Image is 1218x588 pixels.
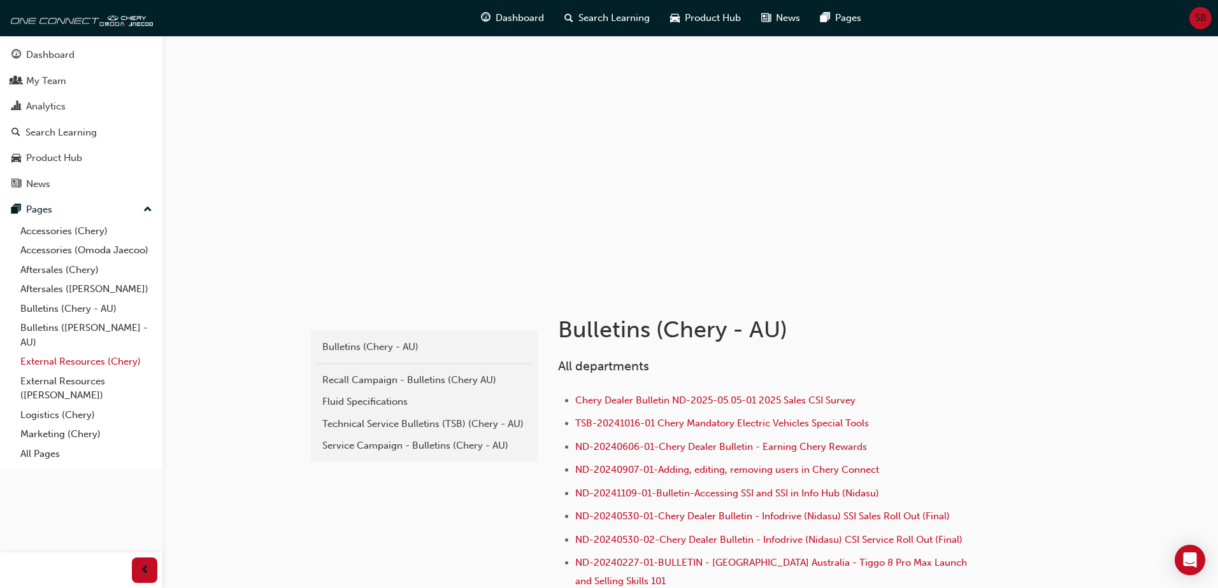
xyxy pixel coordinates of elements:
[26,99,66,114] div: Analytics
[11,101,21,113] span: chart-icon
[481,10,491,26] span: guage-icon
[471,5,554,31] a: guage-iconDashboard
[835,11,861,25] span: Pages
[6,5,153,31] img: oneconnect
[496,11,544,25] span: Dashboard
[15,405,157,425] a: Logistics (Chery)
[575,487,879,499] a: ND-20241109-01-Bulletin-Accessing SSI and SSI in Info Hub (Nidasu)
[25,125,97,140] div: Search Learning
[316,391,533,413] a: Fluid Specifications
[11,179,21,190] span: news-icon
[11,153,21,164] span: car-icon
[26,151,82,165] div: Product Hub
[5,146,157,170] a: Product Hub
[26,177,50,192] div: News
[15,424,157,444] a: Marketing (Chery)
[5,41,157,198] button: DashboardMy TeamAnalyticsSearch LearningProduct HubNews
[685,11,741,25] span: Product Hub
[5,172,157,196] a: News
[15,279,157,299] a: Aftersales ([PERSON_NAME])
[575,417,869,429] a: TSB-20241016-01 Chery Mandatory Electric Vehicles Special Tools
[575,534,963,545] a: ND-20240530-02-Chery Dealer Bulletin - Infodrive (Nidasu) CSI Service Roll Out (Final)
[1189,7,1212,29] button: SB
[558,316,976,344] h1: Bulletins (Chery - AU)
[15,221,157,241] a: Accessories (Chery)
[316,435,533,457] a: Service Campaign - Bulletins (Chery - AU)
[1195,11,1207,25] span: SB
[316,336,533,358] a: Bulletins (Chery - AU)
[5,198,157,221] button: Pages
[670,10,680,26] span: car-icon
[558,359,649,374] span: All departments
[11,204,21,216] span: pages-icon
[5,43,157,67] a: Dashboard
[316,369,533,391] a: Recall Campaign - Bulletins (Chery AU)
[26,48,75,62] div: Dashboard
[15,299,157,319] a: Bulletins (Chery - AU)
[322,373,526,388] div: Recall Campaign - Bulletins (Chery AU)
[5,121,157,144] a: Search Learning
[322,417,526,431] div: Technical Service Bulletins (TSB) (Chery - AU)
[751,5,810,31] a: news-iconNews
[575,441,867,452] a: ND-20240606-01-Chery Dealer Bulletin - Earning Chery Rewards
[322,340,526,354] div: Bulletins (Chery - AU)
[761,10,771,26] span: news-icon
[575,464,879,475] a: ND-20240907-01-Adding, editing, removing users in Chery Connect
[11,127,20,139] span: search-icon
[140,563,150,578] span: prev-icon
[5,95,157,118] a: Analytics
[15,352,157,372] a: External Resources (Chery)
[322,395,526,409] div: Fluid Specifications
[15,241,157,260] a: Accessories (Omoda Jaecoo)
[11,50,21,61] span: guage-icon
[322,438,526,453] div: Service Campaign - Bulletins (Chery - AU)
[15,444,157,464] a: All Pages
[1175,545,1205,575] div: Open Intercom Messenger
[15,318,157,352] a: Bulletins ([PERSON_NAME] - AU)
[575,510,950,522] a: ND-20240530-01-Chery Dealer Bulletin - Infodrive (Nidasu) SSI Sales Roll Out (Final)
[564,10,573,26] span: search-icon
[5,69,157,93] a: My Team
[316,413,533,435] a: Technical Service Bulletins (TSB) (Chery - AU)
[143,202,152,218] span: up-icon
[660,5,751,31] a: car-iconProduct Hub
[26,202,52,217] div: Pages
[776,11,800,25] span: News
[575,557,970,587] a: ND-20240227-01-BULLETIN - [GEOGRAPHIC_DATA] Australia - Tiggo 8 Pro Max Launch and Selling Skills...
[820,10,830,26] span: pages-icon
[26,74,66,88] div: My Team
[810,5,871,31] a: pages-iconPages
[11,76,21,87] span: people-icon
[15,260,157,280] a: Aftersales (Chery)
[15,372,157,405] a: External Resources ([PERSON_NAME])
[578,11,650,25] span: Search Learning
[554,5,660,31] a: search-iconSearch Learning
[575,395,856,406] a: Chery Dealer Bulletin ND-2025-05.05-01 2025 Sales CSI Survey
